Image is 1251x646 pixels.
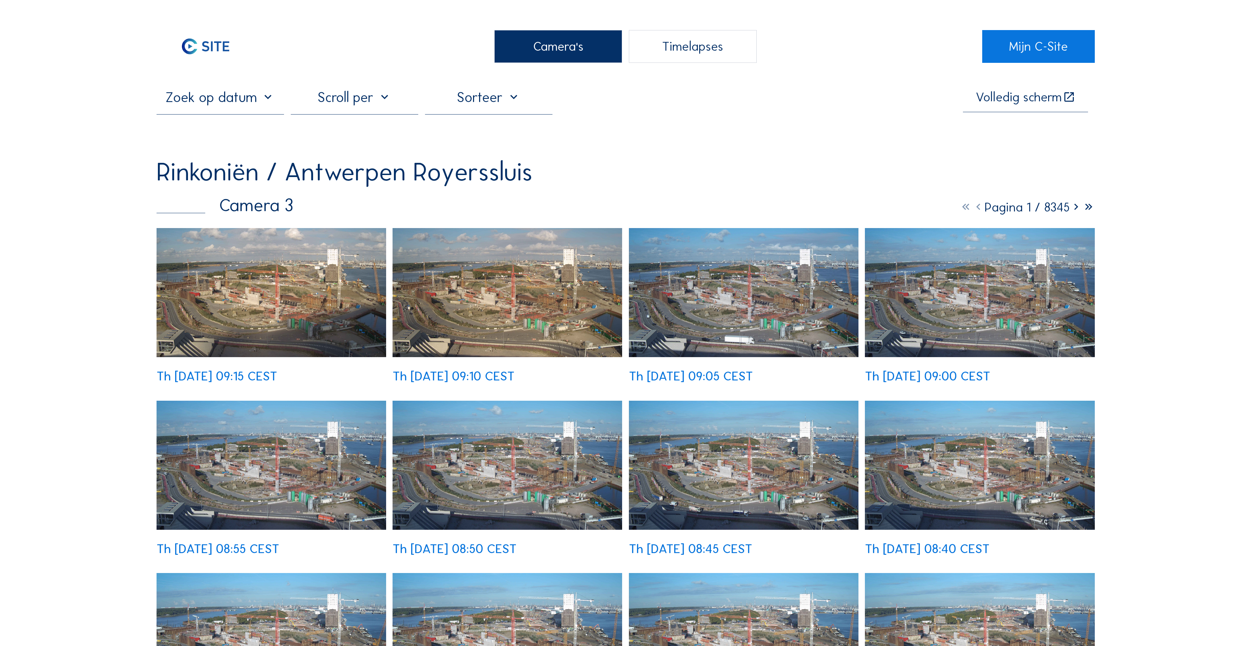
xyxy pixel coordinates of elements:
[393,228,622,357] img: image_52699521
[157,370,277,382] div: Th [DATE] 09:15 CEST
[865,228,1094,357] img: image_52699211
[976,91,1062,104] div: Volledig scherm
[629,370,753,382] div: Th [DATE] 09:05 CEST
[865,370,990,382] div: Th [DATE] 09:00 CEST
[157,89,284,106] input: Zoek op datum 󰅀
[157,159,533,185] div: Rinkoniën / Antwerpen Royerssluis
[157,196,293,214] div: Camera 3
[157,401,386,530] img: image_52699138
[865,543,990,555] div: Th [DATE] 08:40 CEST
[985,200,1070,215] span: Pagina 1 / 8345
[494,30,622,63] div: Camera's
[393,543,517,555] div: Th [DATE] 08:50 CEST
[982,30,1095,63] a: Mijn C-Site
[393,370,515,382] div: Th [DATE] 09:10 CEST
[393,401,622,530] img: image_52698986
[629,30,756,63] div: Timelapses
[157,543,279,555] div: Th [DATE] 08:55 CEST
[865,401,1094,530] img: image_52698667
[157,30,255,63] img: C-SITE Logo
[629,228,858,357] img: image_52699367
[629,401,858,530] img: image_52698827
[629,543,752,555] div: Th [DATE] 08:45 CEST
[157,30,269,63] a: C-SITE Logo
[157,228,386,357] img: image_52699687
